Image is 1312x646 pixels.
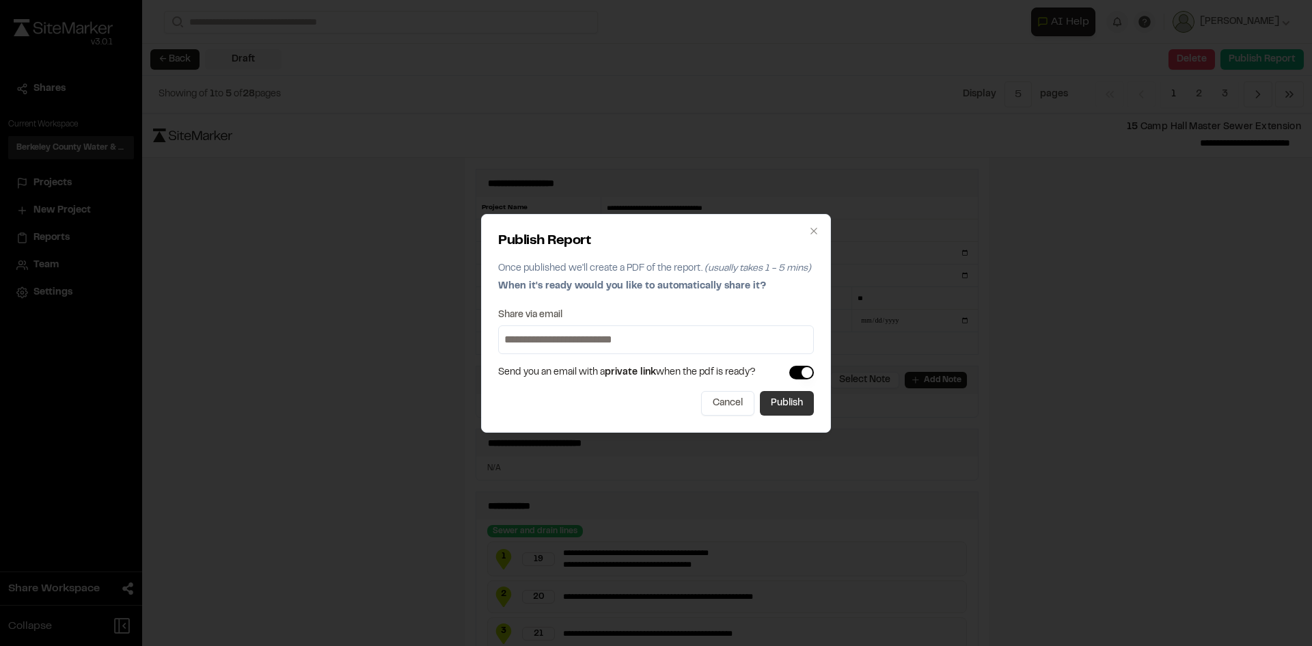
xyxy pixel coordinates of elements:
[498,282,766,291] span: When it's ready would you like to automatically share it?
[498,365,756,380] span: Send you an email with a when the pdf is ready?
[705,265,811,273] span: (usually takes 1 - 5 mins)
[498,310,562,320] label: Share via email
[498,261,814,276] p: Once published we'll create a PDF of the report.
[498,231,814,252] h2: Publish Report
[701,391,754,416] button: Cancel
[605,368,656,377] span: private link
[760,391,814,416] button: Publish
